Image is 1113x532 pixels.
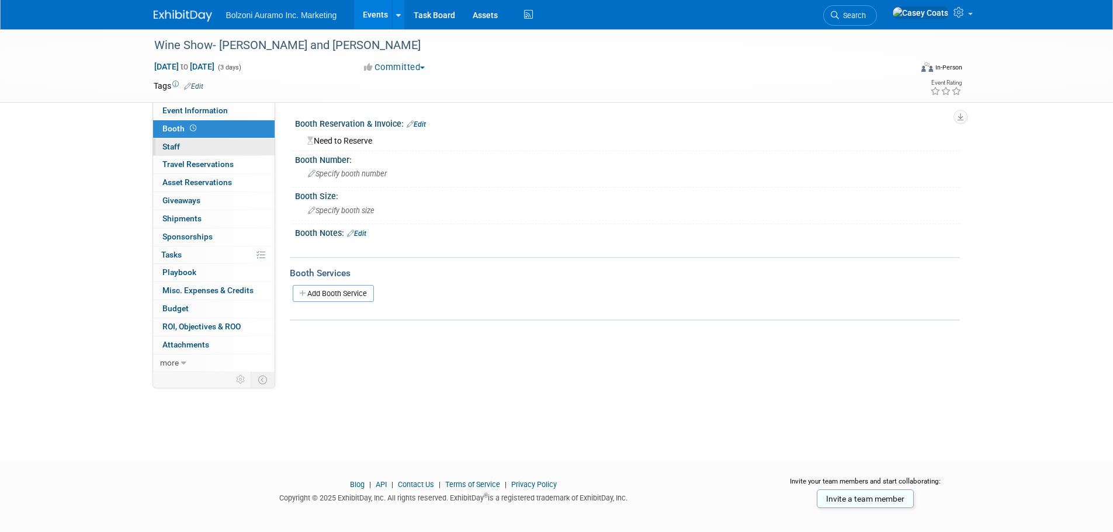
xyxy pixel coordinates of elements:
[295,151,960,166] div: Booth Number:
[153,192,275,210] a: Giveaways
[842,61,963,78] div: Event Format
[162,106,228,115] span: Event Information
[162,304,189,313] span: Budget
[304,132,951,147] div: Need to Reserve
[154,61,215,72] span: [DATE] [DATE]
[179,62,190,71] span: to
[436,480,443,489] span: |
[162,286,254,295] span: Misc. Expenses & Credits
[153,336,275,354] a: Attachments
[226,11,337,20] span: Bolzoni Auramo Inc. Marketing
[350,480,365,489] a: Blog
[162,322,241,331] span: ROI, Objectives & ROO
[153,246,275,264] a: Tasks
[823,5,877,26] a: Search
[188,124,199,133] span: Booth not reserved yet
[153,282,275,300] a: Misc. Expenses & Credits
[511,480,557,489] a: Privacy Policy
[445,480,500,489] a: Terms of Service
[162,340,209,349] span: Attachments
[162,178,232,187] span: Asset Reservations
[153,120,275,138] a: Booth
[162,124,199,133] span: Booth
[407,120,426,128] a: Edit
[162,142,180,151] span: Staff
[921,62,933,72] img: Format-Inperson.png
[295,224,960,239] div: Booth Notes:
[154,80,203,92] td: Tags
[161,250,182,259] span: Tasks
[376,480,387,489] a: API
[366,480,374,489] span: |
[935,63,962,72] div: In-Person
[839,11,866,20] span: Search
[295,187,960,202] div: Booth Size:
[153,300,275,318] a: Budget
[293,285,374,302] a: Add Booth Service
[153,210,275,228] a: Shipments
[153,354,275,372] a: more
[502,480,509,489] span: |
[398,480,434,489] a: Contact Us
[290,267,960,280] div: Booth Services
[153,138,275,156] a: Staff
[153,318,275,336] a: ROI, Objectives & ROO
[389,480,396,489] span: |
[153,174,275,192] a: Asset Reservations
[308,169,387,178] span: Specify booth number
[150,35,894,56] div: Wine Show- [PERSON_NAME] and [PERSON_NAME]
[295,115,960,130] div: Booth Reservation & Invoice:
[162,232,213,241] span: Sponsorships
[184,82,203,91] a: Edit
[771,477,960,494] div: Invite your team members and start collaborating:
[308,206,375,215] span: Specify booth size
[154,490,754,503] div: Copyright © 2025 ExhibitDay, Inc. All rights reserved. ExhibitDay is a registered trademark of Ex...
[153,102,275,120] a: Event Information
[162,196,200,205] span: Giveaways
[347,230,366,238] a: Edit
[484,492,488,499] sup: ®
[154,10,212,22] img: ExhibitDay
[817,489,914,508] a: Invite a team member
[217,64,241,71] span: (3 days)
[360,61,429,74] button: Committed
[153,228,275,246] a: Sponsorships
[892,6,949,19] img: Casey Coats
[162,214,202,223] span: Shipments
[231,372,251,387] td: Personalize Event Tab Strip
[153,264,275,281] a: Playbook
[162,267,196,277] span: Playbook
[930,80,962,86] div: Event Rating
[162,159,234,169] span: Travel Reservations
[160,358,179,367] span: more
[153,156,275,173] a: Travel Reservations
[251,372,275,387] td: Toggle Event Tabs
